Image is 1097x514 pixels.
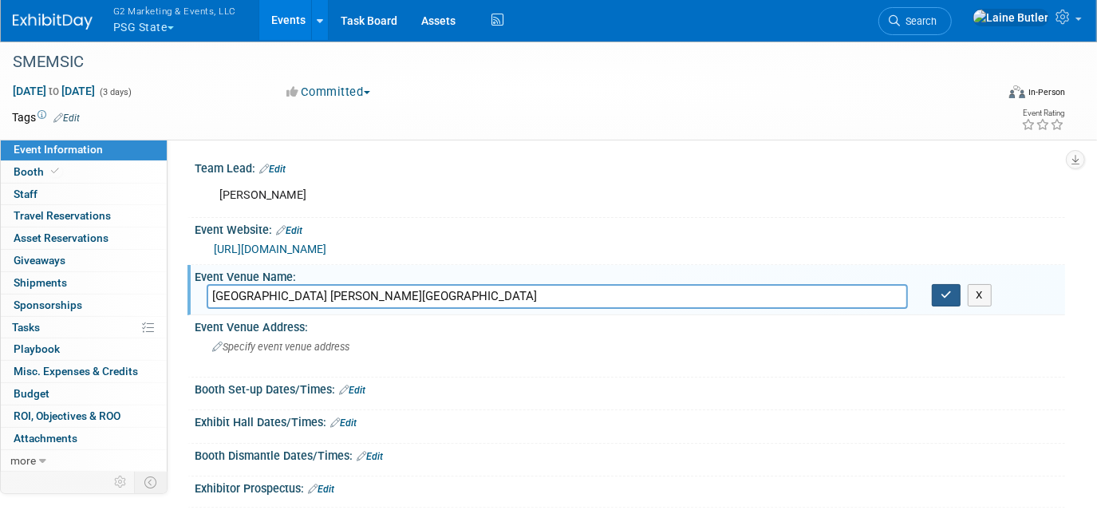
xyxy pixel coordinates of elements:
[14,143,103,156] span: Event Information
[214,243,326,255] a: [URL][DOMAIN_NAME]
[282,84,377,101] button: Committed
[195,476,1065,497] div: Exhibitor Prospectus:
[195,218,1065,239] div: Event Website:
[1,161,167,183] a: Booth
[1,227,167,249] a: Asset Reservations
[10,454,36,467] span: more
[1,405,167,427] a: ROI, Objectives & ROO
[14,409,120,422] span: ROI, Objectives & ROO
[900,15,937,27] span: Search
[1,295,167,316] a: Sponsorships
[1,383,167,405] a: Budget
[212,341,349,353] span: Specify event venue address
[1028,86,1065,98] div: In-Person
[1,428,167,449] a: Attachments
[14,432,77,445] span: Attachments
[1,139,167,160] a: Event Information
[1,272,167,294] a: Shipments
[13,14,93,30] img: ExhibitDay
[195,410,1065,431] div: Exhibit Hall Dates/Times:
[14,299,82,311] span: Sponsorships
[308,484,334,495] a: Edit
[259,164,286,175] a: Edit
[107,472,135,492] td: Personalize Event Tab Strip
[1021,109,1064,117] div: Event Rating
[1,250,167,271] a: Giveaways
[1,338,167,360] a: Playbook
[51,167,59,176] i: Booth reservation complete
[7,48,976,77] div: SMEMSIC
[208,180,896,212] div: [PERSON_NAME]
[53,113,80,124] a: Edit
[1,450,167,472] a: more
[98,87,132,97] span: (3 days)
[12,109,80,125] td: Tags
[330,417,357,429] a: Edit
[195,156,1065,177] div: Team Lead:
[12,84,96,98] span: [DATE] [DATE]
[1,361,167,382] a: Misc. Expenses & Credits
[14,276,67,289] span: Shipments
[910,83,1065,107] div: Event Format
[12,321,40,334] span: Tasks
[14,231,109,244] span: Asset Reservations
[14,365,138,378] span: Misc. Expenses & Credits
[1,205,167,227] a: Travel Reservations
[135,472,168,492] td: Toggle Event Tabs
[195,378,1065,398] div: Booth Set-up Dates/Times:
[195,315,1065,335] div: Event Venue Address:
[973,9,1049,26] img: Laine Butler
[1,184,167,205] a: Staff
[14,188,37,200] span: Staff
[339,385,365,396] a: Edit
[195,444,1065,465] div: Booth Dismantle Dates/Times:
[968,284,992,306] button: X
[878,7,952,35] a: Search
[276,225,302,236] a: Edit
[14,165,62,178] span: Booth
[195,265,1065,285] div: Event Venue Name:
[14,387,49,400] span: Budget
[46,85,61,97] span: to
[1,317,167,338] a: Tasks
[14,209,111,222] span: Travel Reservations
[14,254,65,267] span: Giveaways
[113,2,236,19] span: G2 Marketing & Events, LLC
[1009,85,1025,98] img: Format-Inperson.png
[14,342,60,355] span: Playbook
[357,451,383,462] a: Edit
